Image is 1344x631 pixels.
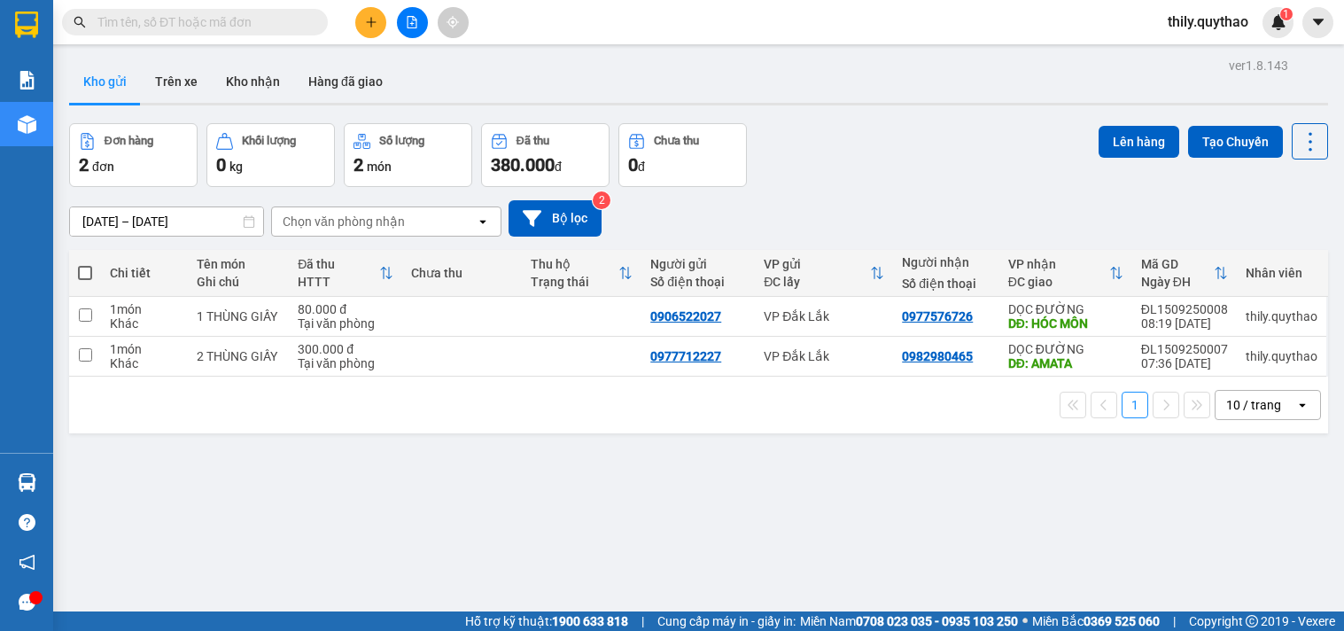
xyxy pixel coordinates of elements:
button: Chưa thu0đ [618,123,747,187]
div: Chưa thu [654,135,699,147]
img: icon-new-feature [1270,14,1286,30]
div: ver 1.8.143 [1229,56,1288,75]
div: Đã thu [298,257,379,271]
button: caret-down [1302,7,1333,38]
div: 0906522027 [650,309,721,323]
th: Toggle SortBy [1132,250,1237,297]
span: 380.000 [491,154,555,175]
button: Số lượng2món [344,123,472,187]
div: DỌC ĐƯỜNG [1008,342,1123,356]
button: Trên xe [141,60,212,103]
span: ⚪️ [1022,618,1028,625]
div: Chi tiết [110,266,179,280]
div: ĐL1509250007 [1141,342,1228,356]
strong: 1900 633 818 [552,614,628,628]
span: 1 [1283,8,1289,20]
span: Miền Bắc [1032,612,1160,631]
div: Chưa thu [411,266,513,280]
button: Bộ lọc [509,200,602,237]
div: 1 món [110,342,179,356]
svg: open [1295,398,1309,412]
div: Tại văn phòng [298,356,393,370]
strong: 0708 023 035 - 0935 103 250 [856,614,1018,628]
img: logo-vxr [15,12,38,38]
div: Tên món [197,257,280,271]
div: Nhân viên [1246,266,1317,280]
span: | [641,612,644,631]
div: 0982980465 [902,349,973,363]
span: question-circle [19,514,35,531]
div: Số điện thoại [650,275,746,289]
span: 0 [628,154,638,175]
div: 80.000 đ [298,302,393,316]
button: aim [438,7,469,38]
span: 0 [216,154,226,175]
div: Đã thu [517,135,549,147]
span: 2 [353,154,363,175]
img: warehouse-icon [18,115,36,134]
span: kg [229,160,243,174]
span: Miền Nam [800,612,1018,631]
input: Tìm tên, số ĐT hoặc mã đơn [97,12,307,32]
button: Khối lượng0kg [206,123,335,187]
div: Chọn văn phòng nhận [283,213,405,230]
span: caret-down [1310,14,1326,30]
div: thily.quythao [1246,349,1317,363]
th: Toggle SortBy [755,250,893,297]
div: Thu hộ [531,257,618,271]
div: 2 THÙNG GIẤY [197,349,280,363]
div: Mã GD [1141,257,1214,271]
strong: 0369 525 060 [1084,614,1160,628]
div: VP Đắk Lắk [764,349,884,363]
th: Toggle SortBy [289,250,402,297]
span: 2 [79,154,89,175]
span: file-add [406,16,418,28]
span: Cung cấp máy in - giấy in: [657,612,796,631]
div: VP Đắk Lắk [764,309,884,323]
div: Khác [110,356,179,370]
button: Đã thu380.000đ [481,123,610,187]
div: 07:36 [DATE] [1141,356,1228,370]
div: DĐ: AMATA [1008,356,1123,370]
sup: 2 [593,191,610,209]
div: Số lượng [379,135,424,147]
button: 1 [1122,392,1148,418]
button: Lên hàng [1099,126,1179,158]
span: thily.quythao [1154,11,1262,33]
button: file-add [397,7,428,38]
div: Trạng thái [531,275,618,289]
div: DĐ: HÓC MÔN [1008,316,1123,331]
button: Kho nhận [212,60,294,103]
div: 300.000 đ [298,342,393,356]
img: warehouse-icon [18,473,36,492]
span: Hỗ trợ kỹ thuật: [465,612,628,631]
span: | [1173,612,1176,631]
div: 10 / trang [1226,396,1281,414]
div: HTTT [298,275,379,289]
div: Tại văn phòng [298,316,393,331]
span: đ [555,160,562,174]
svg: open [476,214,490,229]
button: Đơn hàng2đơn [69,123,198,187]
div: 0977712227 [650,349,721,363]
div: ĐC lấy [764,275,870,289]
span: plus [365,16,377,28]
div: Người nhận [902,255,991,269]
span: món [367,160,392,174]
div: 0977576726 [902,309,973,323]
div: thily.quythao [1246,309,1317,323]
div: Ngày ĐH [1141,275,1214,289]
div: Khối lượng [242,135,296,147]
div: ĐL1509250008 [1141,302,1228,316]
div: 1 món [110,302,179,316]
button: Hàng đã giao [294,60,397,103]
div: ĐC giao [1008,275,1109,289]
div: 1 THÙNG GIẤY [197,309,280,323]
span: copyright [1246,615,1258,627]
span: search [74,16,86,28]
button: Tạo Chuyến [1188,126,1283,158]
div: VP gửi [764,257,870,271]
button: plus [355,7,386,38]
div: Đơn hàng [105,135,153,147]
input: Select a date range. [70,207,263,236]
